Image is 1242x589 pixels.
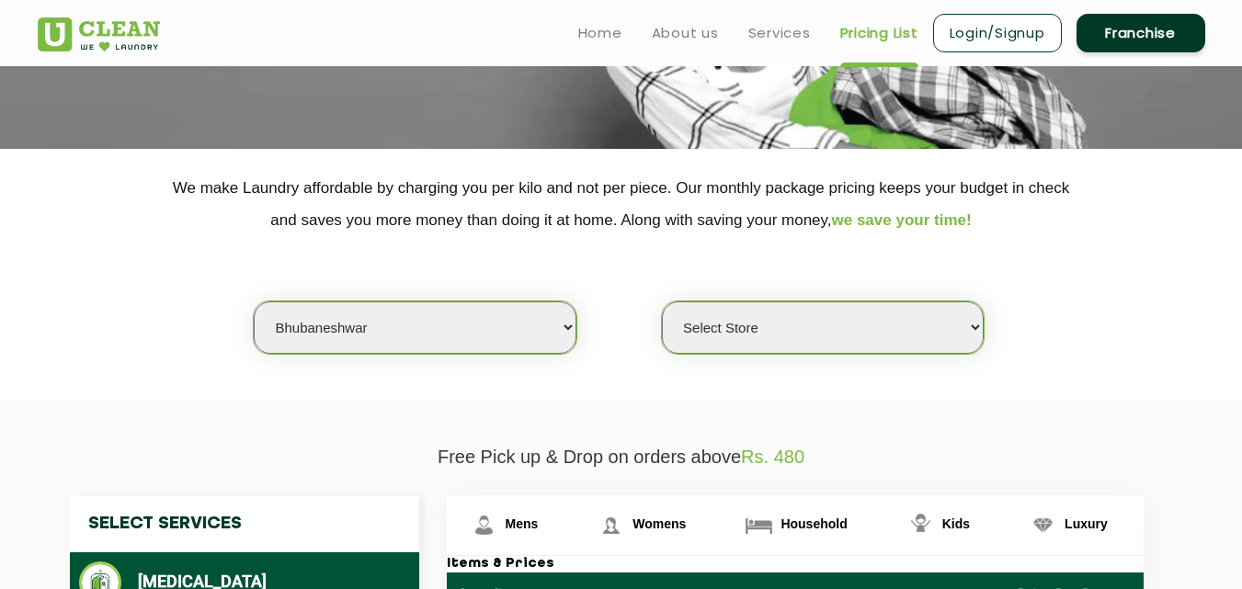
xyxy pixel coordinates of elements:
[38,17,160,51] img: UClean Laundry and Dry Cleaning
[578,22,622,44] a: Home
[832,211,972,229] span: we save your time!
[741,447,804,467] span: Rs. 480
[447,556,1144,572] h3: Items & Prices
[743,509,775,541] img: Household
[781,516,847,531] span: Household
[652,22,719,44] a: About us
[840,22,918,44] a: Pricing List
[38,172,1205,236] p: We make Laundry affordable by charging you per kilo and not per piece. Our monthly package pricin...
[905,509,937,541] img: Kids
[1065,516,1108,531] span: Luxury
[38,447,1205,468] p: Free Pick up & Drop on orders above
[595,509,627,541] img: Womens
[1027,509,1059,541] img: Luxury
[70,495,419,552] h4: Select Services
[942,516,970,531] span: Kids
[468,509,500,541] img: Mens
[748,22,811,44] a: Services
[933,14,1062,52] a: Login/Signup
[632,516,686,531] span: Womens
[506,516,539,531] span: Mens
[1077,14,1205,52] a: Franchise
